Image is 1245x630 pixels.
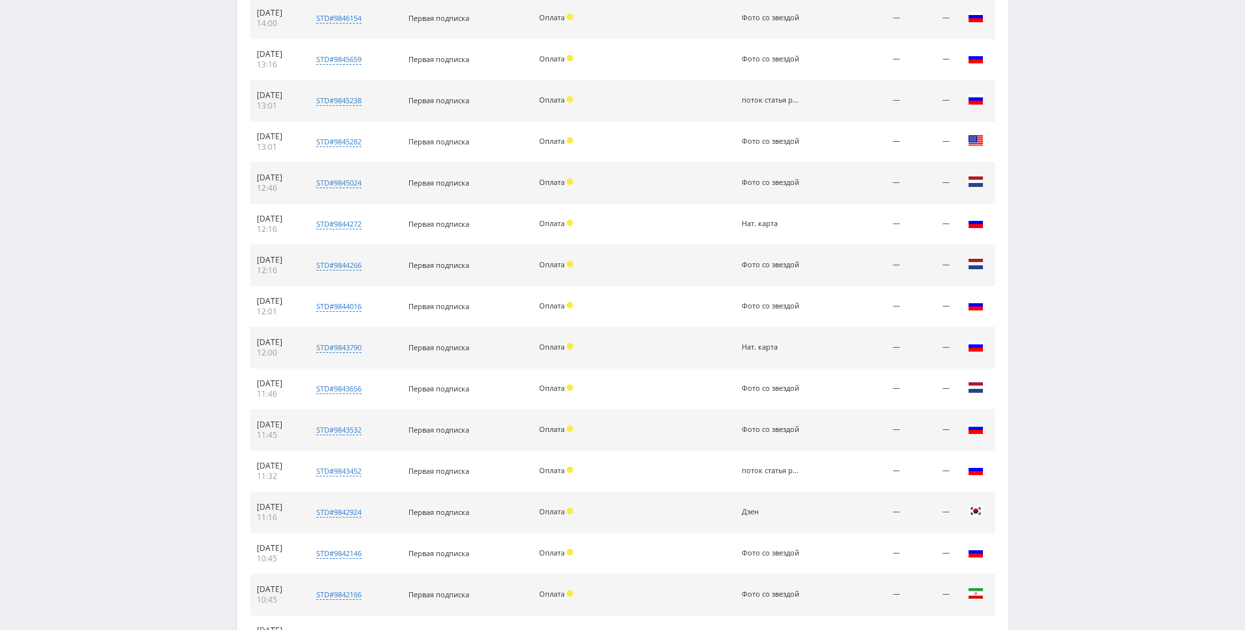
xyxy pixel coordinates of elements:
span: Холд [567,261,573,267]
span: Оплата [539,383,565,393]
div: std#9842924 [316,507,361,518]
div: std#9845282 [316,137,361,147]
div: std#9845238 [316,95,361,106]
div: std#9844266 [316,260,361,271]
img: rus.png [968,421,984,437]
div: [DATE] [257,8,298,18]
div: Фото со звездой [742,261,801,269]
td: — [836,451,906,492]
td: — [906,574,956,616]
td: — [906,245,956,286]
td: — [836,369,906,410]
div: 11:16 [257,512,298,523]
td: — [836,245,906,286]
span: Первая подписка [408,507,469,517]
span: Первая подписка [408,342,469,352]
span: Оплата [539,424,565,434]
span: Первая подписка [408,219,469,229]
div: [DATE] [257,461,298,471]
td: — [906,163,956,204]
span: Холд [567,178,573,185]
span: Холд [567,302,573,308]
div: std#9842146 [316,548,361,559]
td: — [906,410,956,451]
span: Первая подписка [408,95,469,105]
td: — [906,492,956,533]
span: Оплата [539,589,565,599]
span: Первая подписка [408,54,469,64]
div: std#9845659 [316,54,361,65]
div: [DATE] [257,543,298,554]
div: Фото со звездой [742,384,801,393]
div: 13:01 [257,101,298,111]
td: — [836,574,906,616]
span: Первая подписка [408,178,469,188]
div: поток статья рерайт [742,96,801,105]
img: irn.png [968,586,984,601]
div: 12:16 [257,224,298,235]
img: usa.png [968,133,984,148]
td: — [836,39,906,80]
div: Фото со звездой [742,178,801,187]
div: std#9843452 [316,466,361,476]
span: Первая подписка [408,548,469,558]
div: 11:45 [257,430,298,440]
span: Оплата [539,177,565,187]
span: Первая подписка [408,425,469,435]
div: Фото со звездой [742,55,801,63]
img: rus.png [968,339,984,354]
span: Холд [567,549,573,555]
div: std#9845024 [316,178,361,188]
div: 10:45 [257,554,298,564]
span: Первая подписка [408,589,469,599]
img: rus.png [968,50,984,66]
td: — [906,122,956,163]
div: Нат. карта [742,343,801,352]
div: Фото со звездой [742,137,801,146]
span: Первая подписка [408,137,469,146]
div: Фото со звездой [742,14,801,22]
span: Первая подписка [408,384,469,393]
td: — [836,163,906,204]
div: Фото со звездой [742,590,801,599]
span: Холд [567,96,573,103]
td: — [836,80,906,122]
div: [DATE] [257,337,298,348]
td: — [906,39,956,80]
div: Фото со звездой [742,549,801,557]
div: [DATE] [257,131,298,142]
span: Первая подписка [408,260,469,270]
div: [DATE] [257,296,298,307]
td: — [836,204,906,245]
td: — [906,327,956,369]
td: — [906,451,956,492]
span: Холд [567,14,573,20]
span: Оплата [539,218,565,228]
div: [DATE] [257,90,298,101]
div: std#9844272 [316,219,361,229]
div: std#9844016 [316,301,361,312]
span: Холд [567,425,573,432]
div: Фото со звездой [742,425,801,434]
span: Холд [567,467,573,473]
div: std#9843532 [316,425,361,435]
div: [DATE] [257,420,298,430]
span: Оплата [539,259,565,269]
span: Оплата [539,506,565,516]
img: rus.png [968,297,984,313]
img: rus.png [968,215,984,231]
div: std#9846154 [316,13,361,24]
span: Оплата [539,12,565,22]
span: Холд [567,137,573,144]
span: Оплата [539,548,565,557]
span: Первая подписка [408,301,469,311]
img: rus.png [968,544,984,560]
td: — [906,80,956,122]
div: 12:16 [257,265,298,276]
div: 12:46 [257,183,298,193]
div: [DATE] [257,255,298,265]
div: 13:16 [257,59,298,70]
div: 12:01 [257,307,298,317]
div: std#9843656 [316,384,361,394]
div: [DATE] [257,378,298,389]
